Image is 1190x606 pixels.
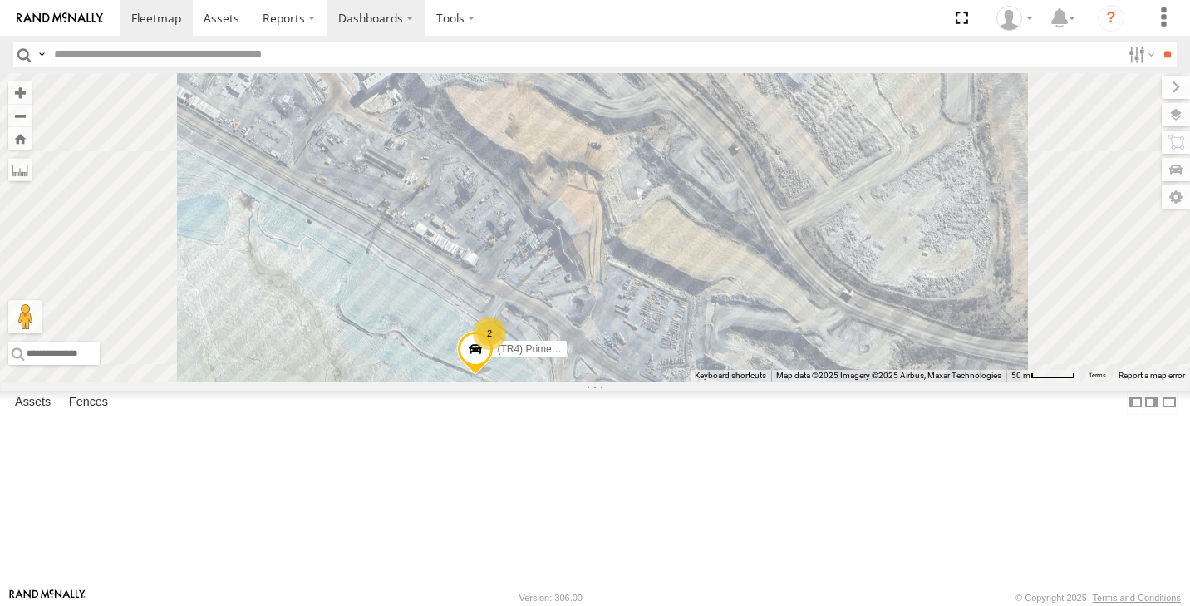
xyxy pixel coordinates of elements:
button: Zoom out [8,104,32,127]
button: Keyboard shortcuts [695,370,766,382]
span: Map data ©2025 Imagery ©2025 Airbus, Maxar Technologies [776,371,1001,380]
a: Visit our Website [9,589,86,606]
label: Measure [8,158,32,181]
div: 2 [473,317,506,350]
img: rand-logo.svg [17,12,103,24]
label: Fences [61,391,116,414]
div: Cody Roberts [991,6,1039,31]
i: ? [1098,5,1124,32]
label: Dock Summary Table to the Left [1127,391,1143,415]
label: Search Query [35,42,48,67]
label: Assets [7,391,59,414]
a: Terms and Conditions [1093,593,1181,603]
label: Dock Summary Table to the Right [1143,391,1160,415]
button: Drag Pegman onto the map to open Street View [8,300,42,333]
button: Zoom in [8,81,32,104]
a: Terms (opens in new tab) [1089,372,1106,379]
button: Zoom Home [8,127,32,150]
label: Search Filter Options [1122,42,1158,67]
span: (TR4) Prime mover [497,343,582,355]
span: 50 m [1011,371,1030,380]
a: Report a map error [1119,371,1185,380]
button: Map scale: 50 m per 50 pixels [1006,370,1080,382]
label: Hide Summary Table [1161,391,1178,415]
div: Version: 306.00 [519,593,583,603]
label: Map Settings [1162,185,1190,209]
div: © Copyright 2025 - [1015,593,1181,603]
